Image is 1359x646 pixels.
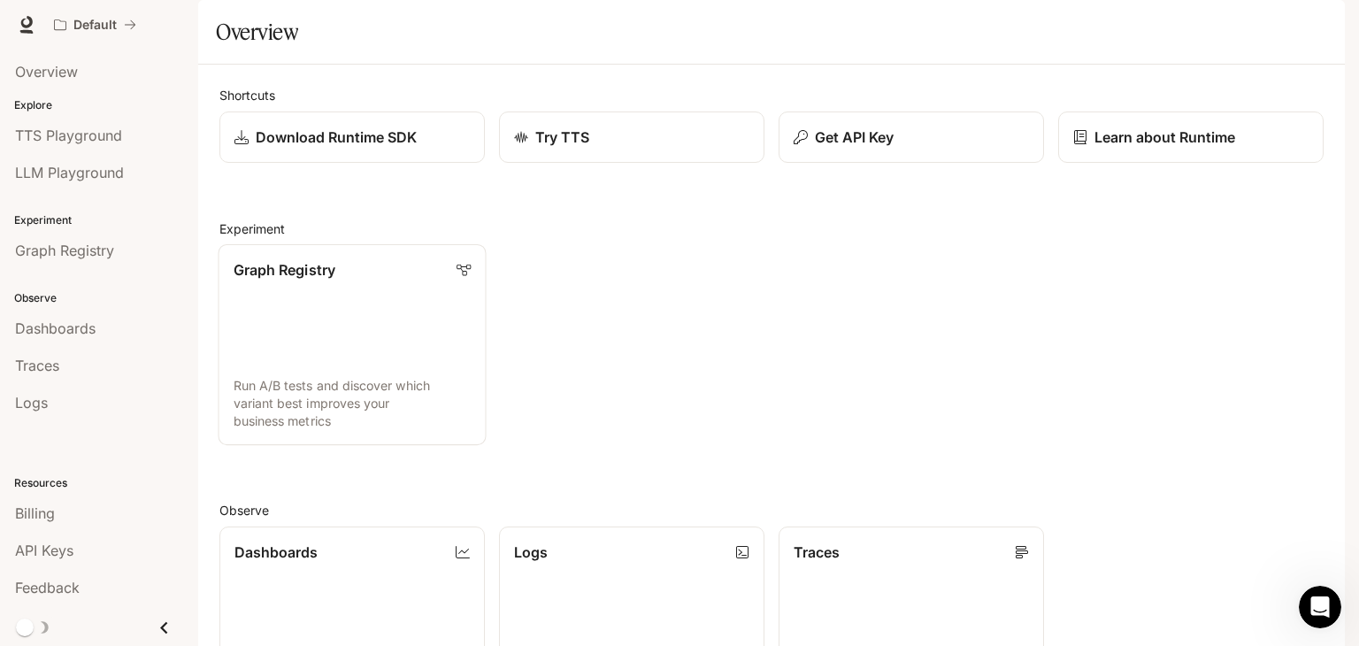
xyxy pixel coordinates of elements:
[779,112,1044,163] button: Get API Key
[794,542,840,563] p: Traces
[216,14,298,50] h1: Overview
[219,112,485,163] a: Download Runtime SDK
[219,86,1324,104] h2: Shortcuts
[219,244,487,445] a: Graph RegistryRun A/B tests and discover which variant best improves your business metrics
[234,542,318,563] p: Dashboards
[219,501,1324,519] h2: Observe
[1094,127,1235,148] p: Learn about Runtime
[73,18,117,33] p: Default
[46,7,144,42] button: All workspaces
[234,376,472,430] p: Run A/B tests and discover which variant best improves your business metrics
[219,219,1324,238] h2: Experiment
[1058,112,1324,163] a: Learn about Runtime
[815,127,894,148] p: Get API Key
[535,127,589,148] p: Try TTS
[514,542,548,563] p: Logs
[256,127,417,148] p: Download Runtime SDK
[499,112,764,163] a: Try TTS
[234,259,335,281] p: Graph Registry
[1299,586,1341,628] iframe: Intercom live chat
